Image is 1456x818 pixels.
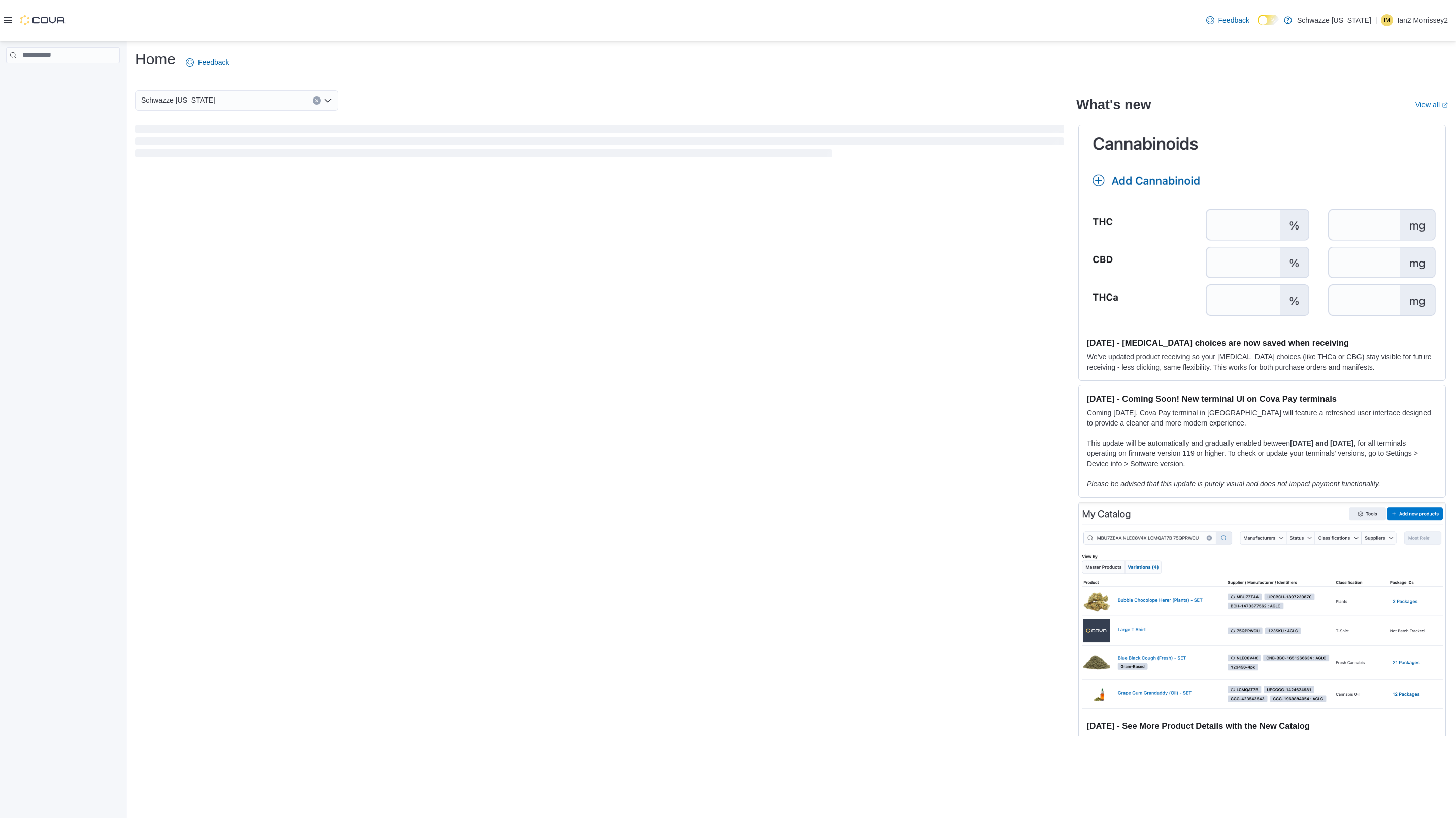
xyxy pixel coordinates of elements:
[1076,96,1151,113] h2: What's new
[1258,15,1279,25] input: Dark Mode
[1087,394,1437,404] h3: [DATE] - Coming Soon! New terminal UI on Cova Pay terminals
[135,49,176,70] h1: Home
[324,96,332,105] button: Open list of options
[1384,14,1391,26] span: IM
[6,66,120,90] nav: Complex example
[1297,14,1371,26] p: Schwazze [US_STATE]
[1375,14,1377,26] p: |
[1397,14,1448,26] p: Ian2 Morrissey2
[1290,439,1353,447] strong: [DATE] and [DATE]
[313,96,321,105] button: Clear input
[1087,480,1380,488] em: Please be advised that this update is purely visual and does not impact payment functionality.
[20,15,66,25] img: Cova
[1381,14,1393,26] div: Ian2 Morrissey2
[1087,721,1437,731] h3: [DATE] - See More Product Details with the New Catalog
[198,57,229,68] span: Feedback
[141,94,215,106] span: Schwazze [US_STATE]
[1442,102,1448,108] svg: External link
[1087,408,1437,428] p: Coming [DATE], Cova Pay terminal in [GEOGRAPHIC_DATA] will feature a refreshed user interface des...
[1218,15,1249,25] span: Feedback
[135,127,1064,159] span: Loading
[182,52,233,73] a: Feedback
[1087,338,1437,348] h3: [DATE] - [MEDICAL_DATA] choices are now saved when receiving
[1087,735,1437,775] p: Managing your product catalog just got easier. Our new Catalog (Beta) puts more information at yo...
[1202,10,1253,30] a: Feedback
[1087,438,1437,469] p: This update will be automatically and gradually enabled between , for all terminals operating on ...
[1415,101,1448,109] a: View allExternal link
[1087,352,1437,372] p: We've updated product receiving so your [MEDICAL_DATA] choices (like THCa or CBG) stay visible fo...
